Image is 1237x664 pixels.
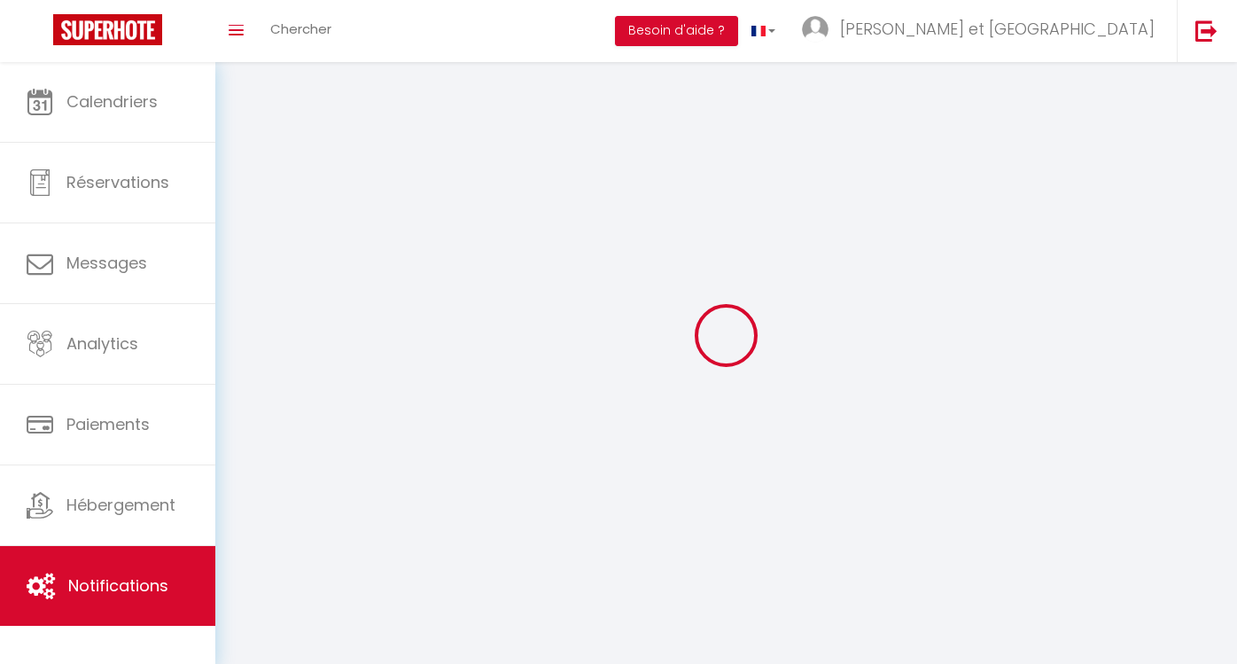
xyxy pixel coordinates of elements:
[66,171,169,193] span: Réservations
[1163,590,1237,664] iframe: LiveChat chat widget
[53,14,162,45] img: Super Booking
[1195,20,1218,42] img: logout
[66,90,158,113] span: Calendriers
[68,574,168,597] span: Notifications
[802,16,829,43] img: ...
[270,20,331,38] span: Chercher
[840,18,1155,40] span: [PERSON_NAME] et [GEOGRAPHIC_DATA]
[66,332,138,355] span: Analytics
[66,413,150,435] span: Paiements
[615,16,738,46] button: Besoin d'aide ?
[66,252,147,274] span: Messages
[66,494,175,516] span: Hébergement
